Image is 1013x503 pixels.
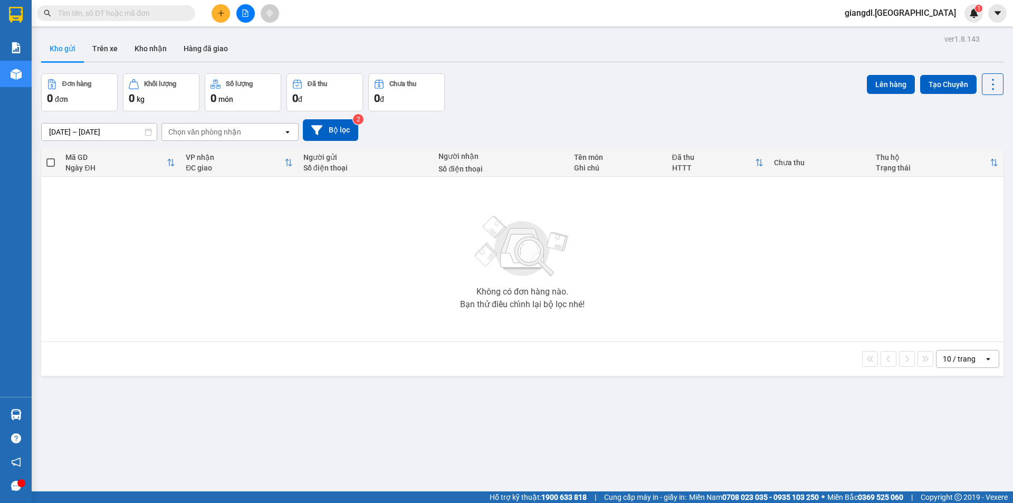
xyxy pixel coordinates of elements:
[303,153,428,162] div: Người gửi
[920,75,977,94] button: Tạo Chuyến
[11,69,22,80] img: warehouse-icon
[380,95,384,103] span: đ
[858,493,903,501] strong: 0369 525 060
[774,158,865,167] div: Chưa thu
[689,491,819,503] span: Miền Nam
[41,36,84,61] button: Kho gửi
[11,433,21,443] span: question-circle
[298,95,302,103] span: đ
[944,33,980,45] div: ver 1.8.143
[65,164,167,172] div: Ngày ĐH
[476,288,568,296] div: Không có đơn hàng nào.
[175,36,236,61] button: Hàng đã giao
[672,164,755,172] div: HTTT
[836,6,964,20] span: giangdl.[GEOGRAPHIC_DATA]
[977,5,980,12] span: 1
[226,80,253,88] div: Số lượng
[303,164,428,172] div: Số điện thoại
[186,164,284,172] div: ĐC giao
[821,495,825,499] span: ⚪️
[283,128,292,136] svg: open
[954,493,962,501] span: copyright
[55,95,68,103] span: đơn
[876,164,990,172] div: Trạng thái
[44,10,51,17] span: search
[460,300,585,309] div: Bạn thử điều chỉnh lại bộ lọc nhé!
[41,73,118,111] button: Đơn hàng0đơn
[988,4,1007,23] button: caret-down
[574,153,661,162] div: Tên món
[126,36,175,61] button: Kho nhận
[11,457,21,467] span: notification
[470,210,575,283] img: svg+xml;base64,PHN2ZyBjbGFzcz0ibGlzdC1wbHVnX19zdmciIHhtbG5zPSJodHRwOi8vd3d3LnczLm9yZy8yMDAwL3N2Zy...
[236,4,255,23] button: file-add
[389,80,416,88] div: Chưa thu
[137,95,145,103] span: kg
[65,153,167,162] div: Mã GD
[667,149,769,177] th: Toggle SortBy
[58,7,183,19] input: Tìm tên, số ĐT hoặc mã đơn
[722,493,819,501] strong: 0708 023 035 - 0935 103 250
[438,165,563,173] div: Số điện thoại
[11,409,22,420] img: warehouse-icon
[672,153,755,162] div: Đã thu
[943,354,976,364] div: 10 / trang
[168,127,241,137] div: Chọn văn phòng nhận
[308,80,327,88] div: Đã thu
[911,491,913,503] span: |
[62,80,91,88] div: Đơn hàng
[186,153,284,162] div: VP nhận
[353,114,364,125] sup: 2
[827,491,903,503] span: Miền Bắc
[266,10,273,17] span: aim
[218,95,233,103] span: món
[574,164,661,172] div: Ghi chú
[438,152,563,160] div: Người nhận
[123,73,199,111] button: Khối lượng0kg
[292,92,298,105] span: 0
[969,8,979,18] img: icon-new-feature
[11,42,22,53] img: solution-icon
[212,4,230,23] button: plus
[993,8,1002,18] span: caret-down
[286,73,363,111] button: Đã thu0đ
[211,92,216,105] span: 0
[490,491,587,503] span: Hỗ trợ kỹ thuật:
[374,92,380,105] span: 0
[84,36,126,61] button: Trên xe
[129,92,135,105] span: 0
[11,481,21,491] span: message
[984,355,992,363] svg: open
[541,493,587,501] strong: 1900 633 818
[975,5,982,12] sup: 1
[9,7,23,23] img: logo-vxr
[368,73,445,111] button: Chưa thu0đ
[604,491,686,503] span: Cung cấp máy in - giấy in:
[217,10,225,17] span: plus
[871,149,1004,177] th: Toggle SortBy
[205,73,281,111] button: Số lượng0món
[595,491,596,503] span: |
[144,80,176,88] div: Khối lượng
[42,124,157,140] input: Select a date range.
[242,10,249,17] span: file-add
[867,75,915,94] button: Lên hàng
[261,4,279,23] button: aim
[60,149,180,177] th: Toggle SortBy
[876,153,990,162] div: Thu hộ
[180,149,298,177] th: Toggle SortBy
[47,92,53,105] span: 0
[303,119,358,141] button: Bộ lọc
